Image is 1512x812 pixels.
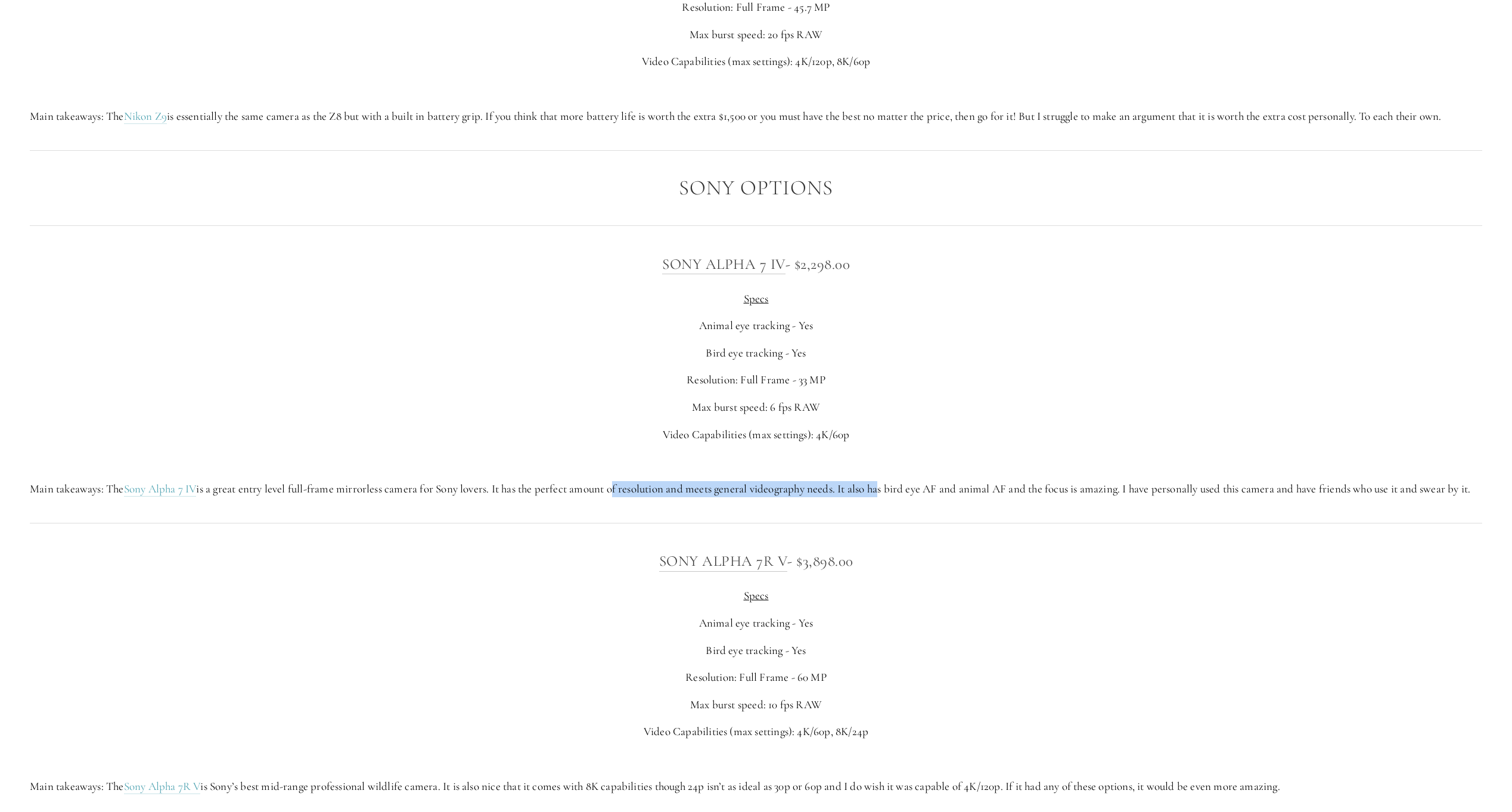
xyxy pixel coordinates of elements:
[30,724,1482,740] p: Video Capabilities (max settings): 4K/60p, 8K/24p
[744,292,769,305] span: Specs
[30,779,1482,795] p: Main takeaways: The is Sony’s best mid-range professional wildlife camera. It is also nice that i...
[30,697,1482,713] p: Max burst speed: 10 fps RAW
[30,615,1482,631] p: Animal eye tracking - Yes
[30,643,1482,659] p: Bird eye tracking - Yes
[124,482,197,497] a: Sony Alpha 7 IV
[30,176,1482,200] h2: Sony Options
[30,549,1482,573] h3: - $3,898.00
[30,481,1482,497] p: Main takeaways: The is a great entry level full-frame mirrorless camera for Sony lovers. It has t...
[124,109,167,124] a: Nikon Z9
[30,54,1482,70] p: Video Capabilities (max settings): 4K/120p, 8K/60p
[30,252,1482,276] h3: - $2,298.00
[30,670,1482,686] p: Resolution: Full Frame - 60 MP
[30,399,1482,416] p: Max burst speed: 6 fps RAW
[30,109,1482,125] p: Main takeaways: The is essentially the same camera as the Z8 but with a built in battery grip. If...
[30,27,1482,43] p: Max burst speed: 20 fps RAW
[659,552,788,571] a: Sony Alpha 7R V
[662,255,786,274] a: Sony Alpha 7 IV
[124,779,201,794] a: Sony Alpha 7R V
[744,588,769,602] span: Specs
[30,345,1482,361] p: Bird eye tracking - Yes
[30,427,1482,443] p: Video Capabilities (max settings): 4K/60p
[30,318,1482,334] p: Animal eye tracking - Yes
[30,372,1482,388] p: Resolution: Full Frame - 33 MP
